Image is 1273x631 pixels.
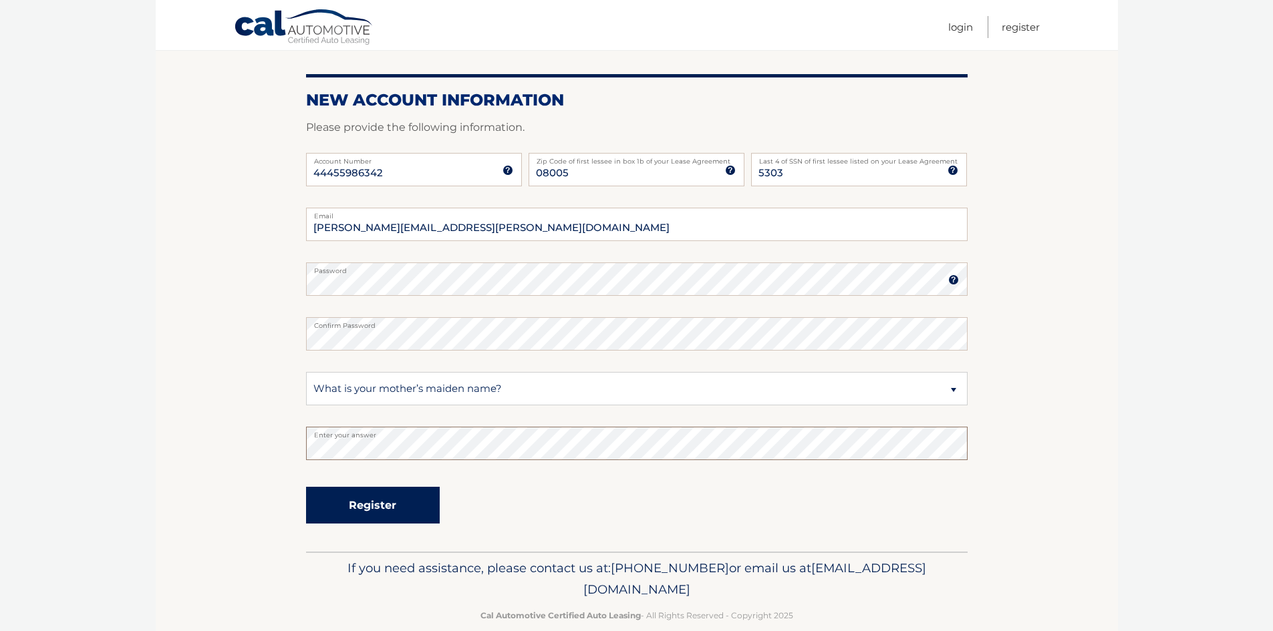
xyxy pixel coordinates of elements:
[306,262,968,273] label: Password
[611,560,729,576] span: [PHONE_NUMBER]
[751,153,967,186] input: SSN or EIN (last 4 digits only)
[480,610,641,620] strong: Cal Automotive Certified Auto Leasing
[306,153,522,164] label: Account Number
[306,90,968,110] h2: New Account Information
[306,208,968,218] label: Email
[306,487,440,523] button: Register
[306,153,522,186] input: Account Number
[315,608,959,622] p: - All Rights Reserved - Copyright 2025
[529,153,744,164] label: Zip Code of first lessee in box 1b of your Lease Agreement
[306,427,968,437] label: Enter your answer
[315,558,959,600] p: If you need assistance, please contact us at: or email us at
[948,274,959,285] img: tooltip.svg
[948,165,958,176] img: tooltip.svg
[1002,16,1040,38] a: Register
[583,560,926,597] span: [EMAIL_ADDRESS][DOMAIN_NAME]
[751,153,967,164] label: Last 4 of SSN of first lessee listed on your Lease Agreement
[306,317,968,328] label: Confirm Password
[306,208,968,241] input: Email
[306,118,968,137] p: Please provide the following information.
[948,16,973,38] a: Login
[529,153,744,186] input: Zip Code
[725,165,736,176] img: tooltip.svg
[503,165,513,176] img: tooltip.svg
[234,9,374,47] a: Cal Automotive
